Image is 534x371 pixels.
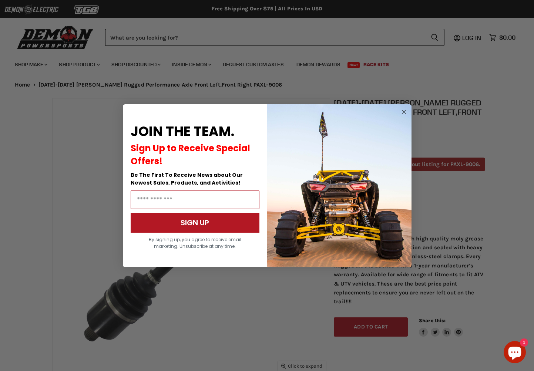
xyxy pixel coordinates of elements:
[131,122,234,141] span: JOIN THE TEAM.
[399,107,409,117] button: Close dialog
[131,142,250,167] span: Sign Up to Receive Special Offers!
[501,341,528,365] inbox-online-store-chat: Shopify online store chat
[131,213,259,233] button: SIGN UP
[267,104,412,267] img: a9095488-b6e7-41ba-879d-588abfab540b.jpeg
[149,236,241,249] span: By signing up, you agree to receive email marketing. Unsubscribe at any time.
[131,171,243,186] span: Be The First To Receive News about Our Newest Sales, Products, and Activities!
[131,190,259,209] input: Email Address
